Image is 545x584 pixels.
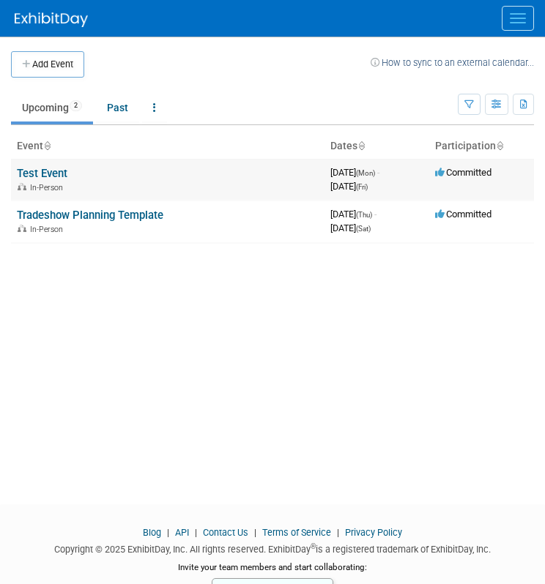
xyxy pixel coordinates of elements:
[502,6,534,31] button: Menu
[356,211,372,219] span: (Thu)
[330,167,379,178] span: [DATE]
[311,542,316,550] sup: ®
[11,51,84,78] button: Add Event
[330,222,371,233] span: [DATE]
[175,527,189,538] a: API
[11,539,534,556] div: Copyright © 2025 ExhibitDay, Inc. All rights reserved. ExhibitDay is a registered trademark of Ex...
[330,209,377,220] span: [DATE]
[17,167,67,180] a: Test Event
[435,209,492,220] span: Committed
[17,209,163,222] a: Tradeshow Planning Template
[191,527,201,538] span: |
[251,527,260,538] span: |
[163,527,173,538] span: |
[11,134,325,159] th: Event
[356,183,368,191] span: (Fri)
[429,134,534,159] th: Participation
[15,12,88,27] img: ExhibitDay
[96,94,139,121] a: Past
[357,140,365,151] a: Sort by Start Date
[356,225,371,233] span: (Sat)
[333,527,343,538] span: |
[330,181,368,192] span: [DATE]
[345,527,402,538] a: Privacy Policy
[356,169,375,177] span: (Mon)
[325,134,429,159] th: Dates
[435,167,492,178] span: Committed
[30,183,67,192] span: In-Person
[374,209,377,220] span: -
[377,167,379,178] span: -
[11,561,534,583] div: Invite your team members and start collaborating:
[11,94,93,121] a: Upcoming2
[143,527,161,538] a: Blog
[496,140,503,151] a: Sort by Participation Type
[70,100,82,111] span: 2
[371,57,534,68] a: How to sync to an external calendar...
[18,225,26,232] img: In-Person Event
[18,183,26,190] img: In-Person Event
[30,225,67,234] span: In-Person
[203,527,248,538] a: Contact Us
[43,140,51,151] a: Sort by Event Name
[262,527,331,538] a: Terms of Service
